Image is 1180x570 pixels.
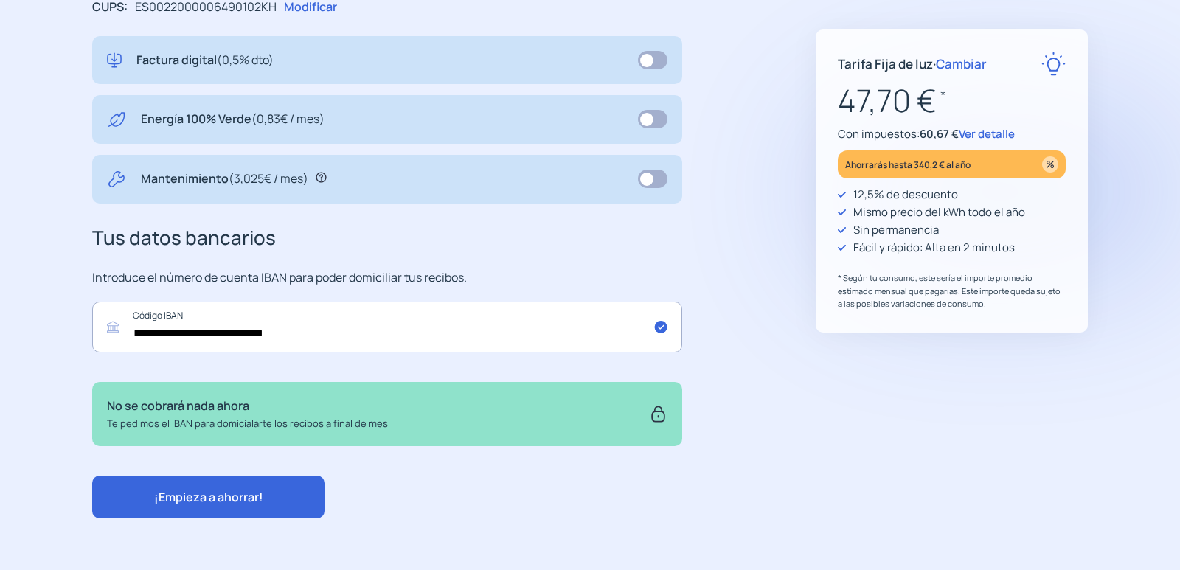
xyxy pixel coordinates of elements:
span: (3,025€ / mes) [229,170,308,187]
img: percentage_icon.svg [1042,156,1058,173]
img: tool.svg [107,170,126,189]
p: 47,70 € [838,76,1066,125]
p: Ahorrarás hasta 340,2 € al año [845,156,971,173]
p: Introduce el número de cuenta IBAN para poder domiciliar tus recibos. [92,268,682,288]
p: Te pedimos el IBAN para domicialarte los recibos a final de mes [107,416,388,431]
span: (0,5% dto) [217,52,274,68]
img: secure.svg [649,397,667,431]
img: rate-E.svg [1041,52,1066,76]
p: 12,5% de descuento [853,186,958,204]
p: Energía 100% Verde [141,110,324,129]
p: Factura digital [136,51,274,70]
img: energy-green.svg [107,110,126,129]
span: Ver detalle [959,126,1015,142]
h3: Tus datos bancarios [92,223,682,254]
p: Mismo precio del kWh todo el año [853,204,1025,221]
span: 60,67 € [920,126,959,142]
p: Mantenimiento [141,170,308,189]
p: Tarifa Fija de luz · [838,54,987,74]
button: ¡Empieza a ahorrar! [92,476,324,518]
p: Con impuestos: [838,125,1066,143]
img: digital-invoice.svg [107,51,122,70]
p: * Según tu consumo, este sería el importe promedio estimado mensual que pagarías. Este importe qu... [838,271,1066,310]
span: Cambiar [936,55,987,72]
p: No se cobrará nada ahora [107,397,388,416]
p: Fácil y rápido: Alta en 2 minutos [853,239,1015,257]
span: ¡Empieza a ahorrar! [154,489,263,505]
p: Sin permanencia [853,221,939,239]
span: (0,83€ / mes) [251,111,324,127]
